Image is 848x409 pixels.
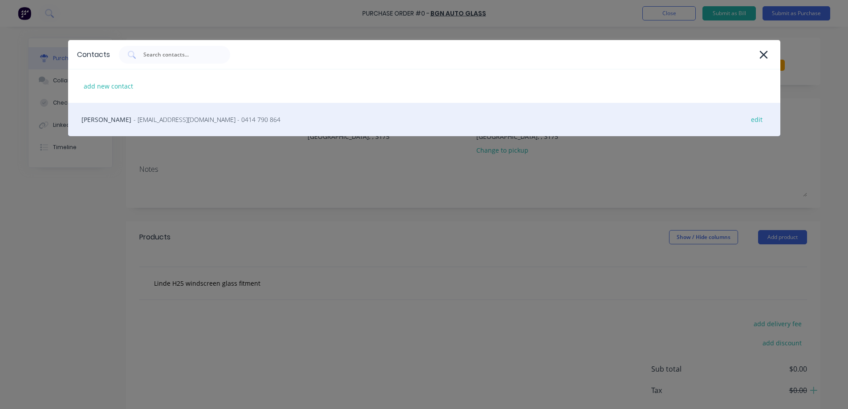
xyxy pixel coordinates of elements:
div: edit [747,113,767,126]
div: Contacts [77,49,110,60]
input: Search contacts... [142,50,216,59]
div: add new contact [79,79,138,93]
div: [PERSON_NAME] [68,103,780,136]
span: - [EMAIL_ADDRESS][DOMAIN_NAME] - 0414 790 864 [134,115,280,124]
